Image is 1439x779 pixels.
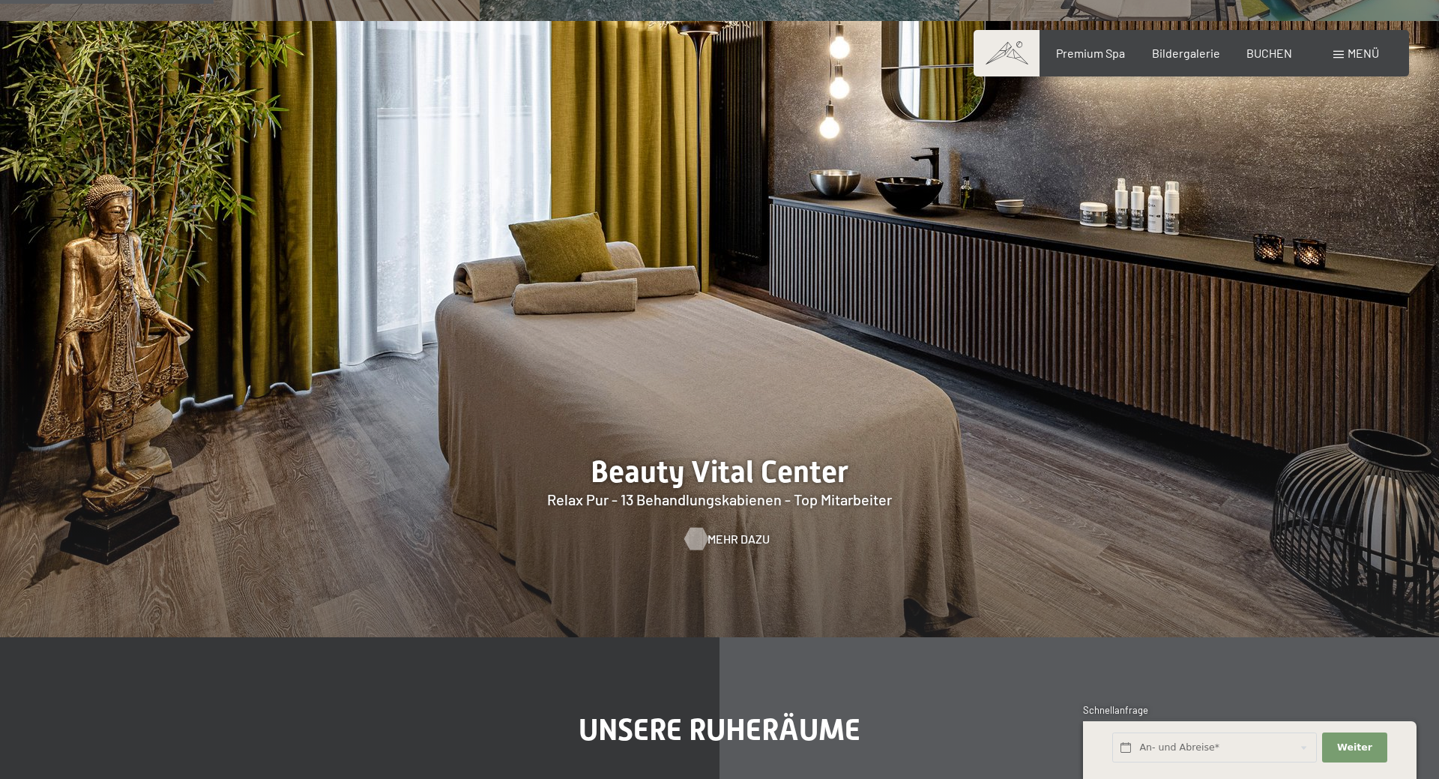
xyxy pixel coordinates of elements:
a: BUCHEN [1246,46,1292,60]
span: Menü [1348,46,1379,60]
a: Premium Spa [1056,46,1125,60]
a: Bildergalerie [1152,46,1220,60]
span: Weiter [1337,741,1372,754]
button: Weiter [1322,733,1387,763]
span: Schnellanfrage [1083,704,1148,716]
span: Mehr dazu [708,531,770,547]
span: Unsere Ruheräume [579,712,860,748]
a: Mehr dazu [685,531,755,547]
